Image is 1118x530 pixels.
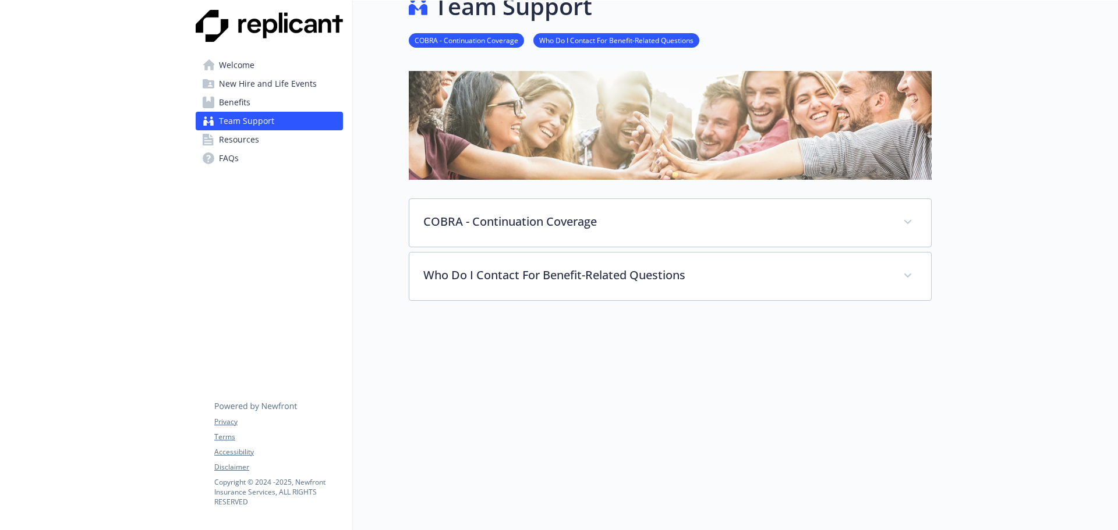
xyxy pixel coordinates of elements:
img: team support page banner [409,71,932,180]
span: Welcome [219,56,254,74]
a: Benefits [196,93,343,112]
span: Benefits [219,93,250,112]
a: Resources [196,130,343,149]
a: Terms [214,432,342,442]
p: COBRA - Continuation Coverage [423,213,889,230]
a: FAQs [196,149,343,168]
span: New Hire and Life Events [219,74,317,93]
a: Welcome [196,56,343,74]
a: Team Support [196,112,343,130]
a: Privacy [214,417,342,427]
a: Who Do I Contact For Benefit-Related Questions [533,34,699,45]
a: COBRA - Continuation Coverage [409,34,524,45]
a: New Hire and Life Events [196,74,343,93]
p: Who Do I Contact For Benefit-Related Questions [423,266,889,284]
div: Who Do I Contact For Benefit-Related Questions [409,252,931,300]
a: Accessibility [214,447,342,457]
span: Resources [219,130,259,149]
span: FAQs [219,149,239,168]
p: Copyright © 2024 - 2025 , Newfront Insurance Services, ALL RIGHTS RESERVED [214,477,342,507]
div: COBRA - Continuation Coverage [409,199,931,247]
span: Team Support [219,112,274,130]
a: Disclaimer [214,462,342,472]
